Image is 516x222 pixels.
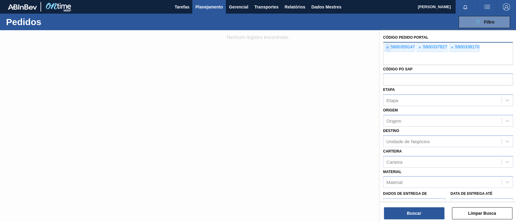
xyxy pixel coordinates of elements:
[8,4,37,10] img: TNhmsLtSVTkK8tSr43FrP2fwEKptu5GPRR3wAAAABJRU5ErkJggg==
[456,3,475,11] button: Notificações
[6,17,41,27] font: Pedidos
[195,5,223,9] font: Planejamento
[483,3,491,11] img: ações do usuário
[383,191,427,196] font: Dados de Entrega de
[284,5,305,9] font: Relatórios
[229,5,248,9] font: Gerencial
[383,88,395,92] font: Etapa
[386,139,430,144] font: Unidade de Negócios
[455,44,479,49] font: 5800338170
[423,44,447,49] font: 5800337827
[311,5,342,9] font: Dados Mestres
[391,44,415,49] font: 5800359147
[383,170,401,174] font: Material
[383,108,398,112] font: Origem
[383,149,402,153] font: Carteira
[386,180,402,185] font: Material
[459,16,510,28] button: Filtro
[418,45,421,50] font: ×
[383,129,399,133] font: Destino
[418,5,451,9] font: [PERSON_NAME]
[175,5,190,9] font: Tarefas
[386,159,402,164] font: Carteira
[386,45,389,50] font: ×
[386,98,398,103] font: Etapa
[450,198,513,210] input: dd/mm/aaaa
[484,20,495,24] font: Filtro
[383,67,412,71] font: Código PO SAP
[383,198,446,210] input: dd/mm/aaaa
[503,3,510,11] img: Sair
[383,35,428,40] font: Código Pedido Portal
[254,5,278,9] font: Transportes
[451,45,453,50] font: ×
[386,118,401,124] font: Origem
[450,191,492,196] font: Data de Entrega até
